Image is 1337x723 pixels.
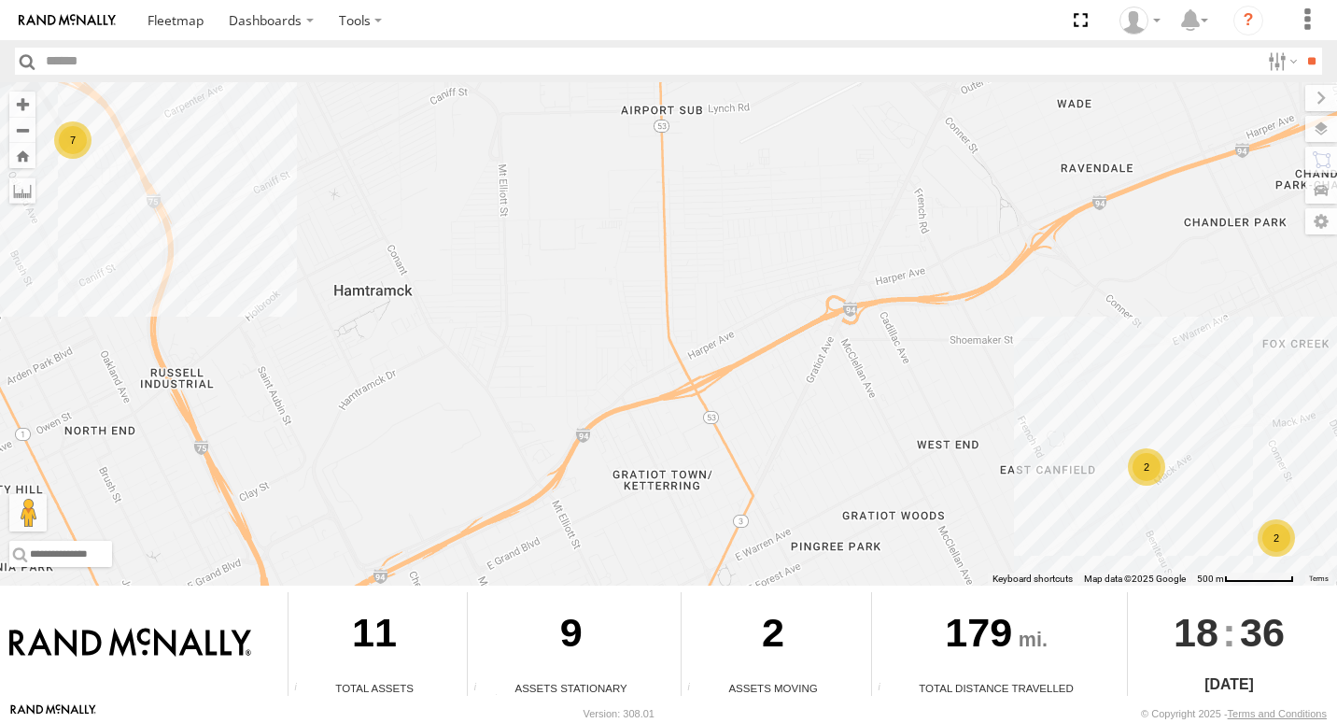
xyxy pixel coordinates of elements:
[54,121,91,159] div: 7
[682,592,865,680] div: 2
[9,92,35,117] button: Zoom in
[1191,573,1300,586] button: Map Scale: 500 m per 71 pixels
[468,682,496,696] div: Total number of assets current stationary.
[9,628,251,659] img: Rand McNally
[9,117,35,143] button: Zoom out
[1084,574,1186,584] span: Map data ©2025 Google
[1258,519,1295,557] div: 2
[1141,708,1327,719] div: © Copyright 2025 -
[1174,592,1218,673] span: 18
[1128,592,1330,673] div: :
[1240,592,1285,673] span: 36
[9,143,35,168] button: Zoom Home
[682,680,865,696] div: Assets Moving
[9,177,35,204] label: Measure
[1309,574,1329,582] a: Terms (opens in new tab)
[19,14,116,27] img: rand-logo.svg
[1228,708,1327,719] a: Terms and Conditions
[289,680,460,696] div: Total Assets
[1128,448,1165,486] div: 2
[1233,6,1263,35] i: ?
[289,592,460,680] div: 11
[1260,48,1301,75] label: Search Filter Options
[9,494,47,532] button: Drag Pegman onto the map to open Street View
[468,680,674,696] div: Assets Stationary
[584,708,654,719] div: Version: 308.01
[289,682,317,696] div: Total number of Enabled Assets
[872,592,1120,680] div: 179
[872,680,1120,696] div: Total Distance Travelled
[468,592,674,680] div: 9
[1128,673,1330,696] div: [DATE]
[872,682,900,696] div: Total distance travelled by all assets within specified date range and applied filters
[10,704,96,723] a: Visit our Website
[1197,574,1224,584] span: 500 m
[1113,7,1167,35] div: Valeo Dash
[992,573,1073,586] button: Keyboard shortcuts
[1305,208,1337,234] label: Map Settings
[682,682,710,696] div: Total number of assets current in transit.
